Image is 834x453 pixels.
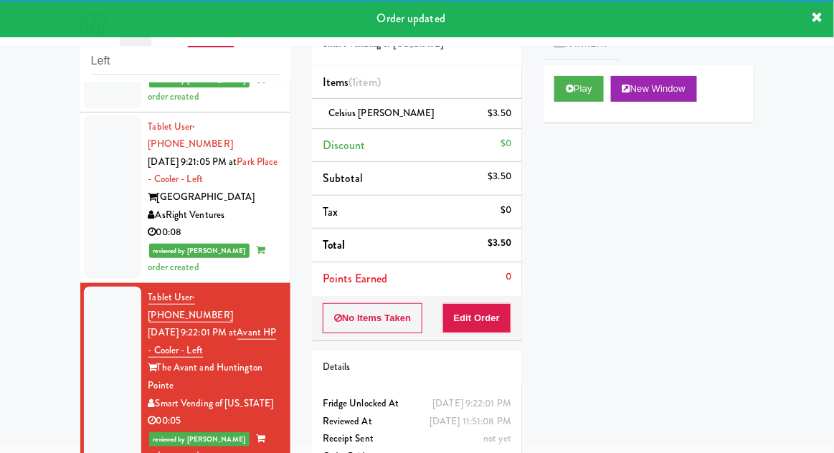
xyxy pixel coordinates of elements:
div: 00:05 [148,412,280,430]
div: 00:08 [148,224,280,242]
a: Avant HP - Cooler - Left [148,325,277,358]
button: Play [554,76,604,102]
div: 0 [506,268,511,286]
span: Total [323,237,346,253]
div: $3.50 [488,234,512,252]
span: Items [323,74,381,90]
span: [DATE] 9:21:05 PM at [148,155,237,168]
span: (1 ) [349,74,381,90]
button: No Items Taken [323,303,423,333]
div: Details [323,358,511,376]
span: [DATE] 9:22:01 PM at [148,325,237,339]
div: [DATE] 9:22:01 PM [432,395,511,413]
div: Fridge Unlocked At [323,395,511,413]
div: [GEOGRAPHIC_DATA] [148,189,280,206]
div: Receipt Sent [323,430,511,448]
span: reviewed by [PERSON_NAME] [149,432,250,447]
span: Order updated [377,10,445,27]
a: Tablet User· [PHONE_NUMBER] [148,290,233,323]
span: Tax [323,204,338,220]
span: · [PHONE_NUMBER] [148,290,233,322]
button: Edit Order [442,303,512,333]
ng-pluralize: item [356,74,377,90]
button: New Window [611,76,697,102]
span: Discount [323,137,366,153]
h5: Smart Vending of [US_STATE] [323,39,511,49]
div: $3.50 [488,168,512,186]
span: not yet [483,431,511,445]
li: Tablet User· [PHONE_NUMBER][DATE] 9:21:05 PM atPark Place - Cooler - Left[GEOGRAPHIC_DATA]AsRight... [80,113,290,283]
span: Subtotal [323,170,364,186]
div: $0 [501,135,511,153]
span: reviewed by [PERSON_NAME] [149,244,250,258]
a: Tablet User· [PHONE_NUMBER] [148,120,233,151]
span: Celsius [PERSON_NAME] [328,106,435,120]
div: $0 [501,201,511,219]
span: Points Earned [323,270,387,287]
div: AsRight Ventures [148,206,280,224]
div: Smart Vending of [US_STATE] [148,395,280,413]
div: The Avant and Huntington Pointe [148,359,280,394]
div: $3.50 [488,105,512,123]
div: [DATE] 11:51:08 PM [430,413,511,431]
input: Search vision orders [91,48,280,75]
span: reviewed by [PERSON_NAME] [149,73,250,87]
div: Reviewed At [323,413,511,431]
